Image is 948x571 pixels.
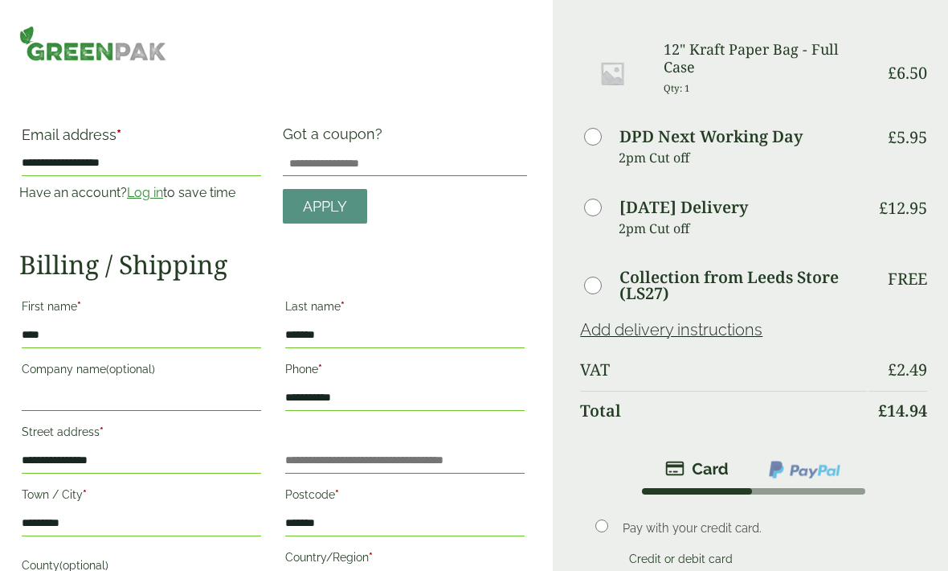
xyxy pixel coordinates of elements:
[106,363,155,376] span: (optional)
[83,488,87,501] abbr: required
[100,425,104,438] abbr: required
[283,125,389,150] label: Got a coupon?
[619,269,867,302] label: Collection from Leeds Store (LS27)
[285,358,525,385] label: Phone
[888,126,927,148] bdi: 5.95
[619,199,748,216] label: [DATE] Delivery
[580,351,867,389] th: VAT
[77,300,81,313] abbr: required
[888,359,897,380] span: £
[580,41,644,105] img: Placeholder
[623,553,739,570] label: Credit or debit card
[303,198,347,216] span: Apply
[318,363,322,376] abbr: required
[878,400,927,421] bdi: 14.94
[879,197,927,219] bdi: 12.95
[767,459,842,480] img: ppcp-gateway.png
[619,129,803,145] label: DPD Next Working Day
[888,62,897,84] span: £
[888,126,897,148] span: £
[888,62,927,84] bdi: 6.50
[22,421,261,448] label: Street address
[19,249,527,280] h2: Billing / Shipping
[19,26,166,61] img: GreenPak Supplies
[285,295,525,322] label: Last name
[665,459,729,479] img: stripe.png
[369,551,373,564] abbr: required
[580,320,762,339] a: Add delivery instructions
[341,300,345,313] abbr: required
[22,483,261,511] label: Town / City
[22,358,261,385] label: Company name
[19,183,264,203] p: Have an account? to save time
[22,295,261,322] label: First name
[283,189,367,224] a: Apply
[623,520,904,537] p: Pay with your credit card.
[285,483,525,511] label: Postcode
[127,185,163,200] a: Log in
[888,269,927,289] p: Free
[22,128,261,150] label: Email address
[888,359,927,380] bdi: 2.49
[664,82,690,94] small: Qty: 1
[619,146,867,170] p: 2pm Cut off
[664,41,867,76] h3: 12" Kraft Paper Bag - Full Case
[878,400,887,421] span: £
[116,126,121,143] abbr: required
[335,488,339,501] abbr: required
[580,391,867,430] th: Total
[619,216,867,240] p: 2pm Cut off
[879,197,888,219] span: £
